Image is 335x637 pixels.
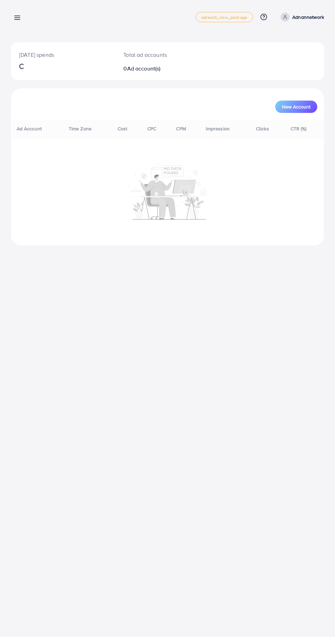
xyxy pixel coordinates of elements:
[201,15,247,19] span: adreach_new_package
[282,104,310,109] span: New Account
[123,65,185,72] h2: 0
[275,101,317,113] button: New Account
[292,13,324,21] p: Adnannetwork
[278,13,324,22] a: Adnannetwork
[19,51,107,59] p: [DATE] spends
[127,65,161,72] span: Ad account(s)
[123,51,185,59] p: Total ad accounts
[196,12,253,22] a: adreach_new_package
